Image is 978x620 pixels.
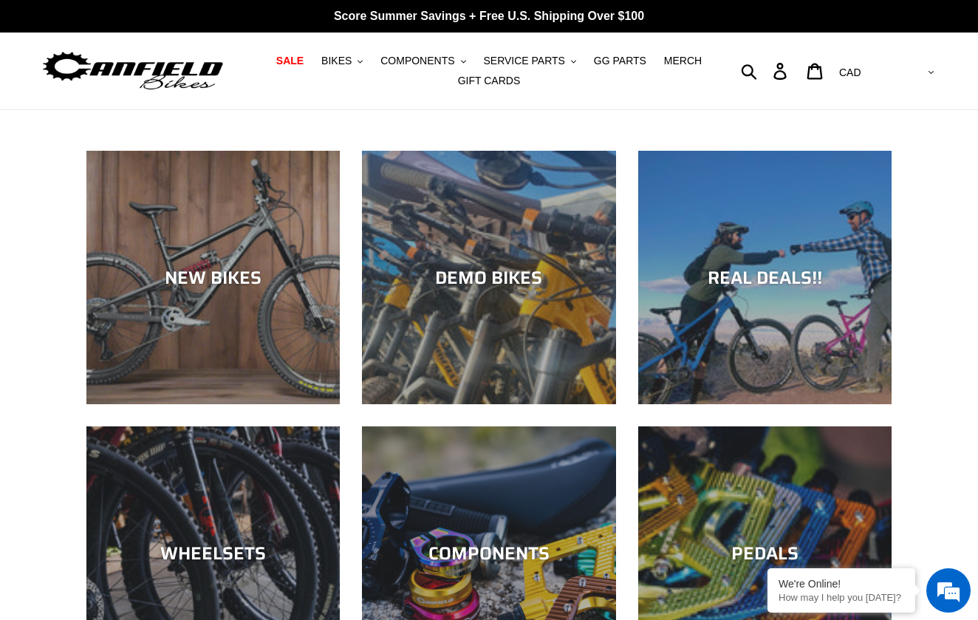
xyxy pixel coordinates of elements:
a: MERCH [657,51,709,71]
span: COMPONENTS [380,55,454,67]
div: DEMO BIKES [362,267,615,288]
button: COMPONENTS [373,51,473,71]
span: GIFT CARDS [458,75,521,87]
a: REAL DEALS!! [638,151,892,404]
p: How may I help you today? [779,592,904,603]
div: COMPONENTS [362,543,615,565]
a: NEW BIKES [86,151,340,404]
span: SERVICE PARTS [483,55,564,67]
div: NEW BIKES [86,267,340,288]
a: DEMO BIKES [362,151,615,404]
img: Canfield Bikes [41,48,225,95]
span: GG PARTS [594,55,646,67]
div: We're Online! [779,578,904,590]
a: SALE [269,51,311,71]
a: GG PARTS [587,51,654,71]
span: BIKES [321,55,352,67]
a: GIFT CARDS [451,71,528,91]
div: REAL DEALS!! [638,267,892,288]
button: BIKES [314,51,370,71]
span: SALE [276,55,304,67]
button: SERVICE PARTS [476,51,583,71]
div: WHEELSETS [86,543,340,565]
div: PEDALS [638,543,892,565]
span: MERCH [664,55,702,67]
